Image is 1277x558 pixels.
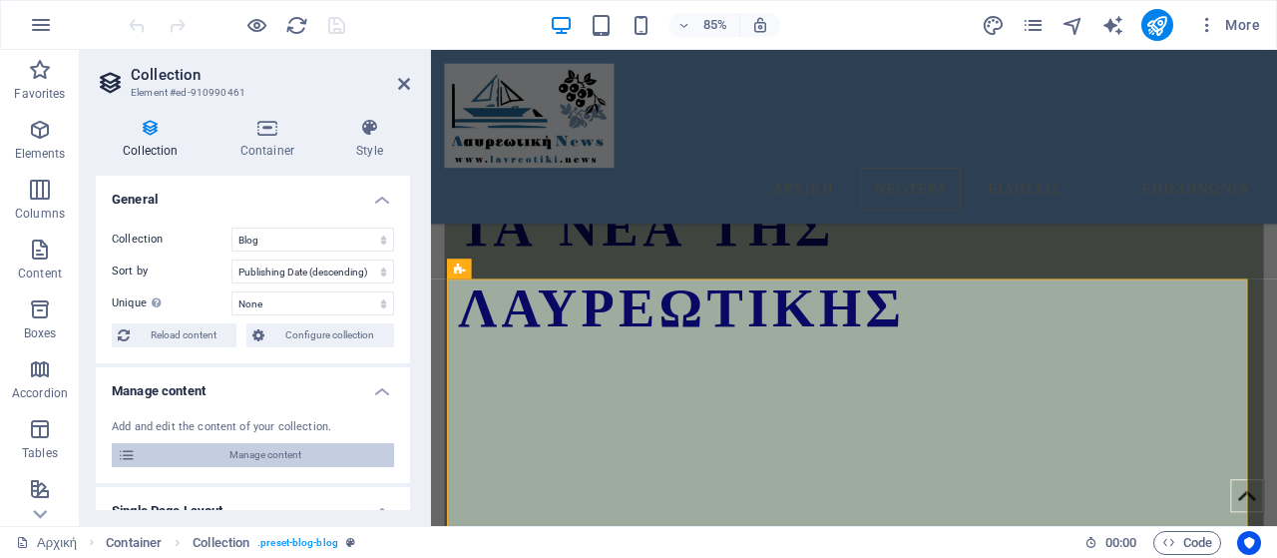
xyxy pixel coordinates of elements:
[699,13,731,37] h6: 85%
[106,531,355,555] nav: breadcrumb
[284,13,308,37] button: reload
[1062,14,1084,37] i: Navigator
[982,14,1005,37] i: Design (Ctrl+Alt+Y)
[32,156,964,357] a: ΤΑ ΝΕΑ τησ λαυρεωτικησ
[1119,535,1122,550] span: :
[346,537,355,548] i: This element is a customizable preset
[14,86,65,102] p: Favorites
[15,206,65,222] p: Columns
[1062,13,1085,37] button: navigator
[12,385,68,401] p: Accordion
[1237,531,1261,555] button: Usercentrics
[1197,15,1260,35] span: More
[112,419,394,436] div: Add and edit the content of your collection.
[1105,531,1136,555] span: 00 00
[244,13,268,37] button: Click here to leave preview mode and continue editing
[106,531,162,555] span: Click to select. Double-click to edit
[1101,13,1125,37] button: text_generator
[112,443,394,467] button: Manage content
[1189,9,1268,41] button: More
[112,260,231,283] label: Sort by
[669,13,740,37] button: 85%
[131,84,370,102] h3: Element #ed-910990461
[1022,14,1045,37] i: Pages (Ctrl+Alt+S)
[1022,13,1046,37] button: pages
[96,367,410,403] h4: Manage content
[112,323,236,347] button: Reload content
[257,531,338,555] span: . preset-blog-blog
[22,445,58,461] p: Tables
[1101,14,1124,37] i: AI Writer
[112,228,231,252] label: Collection
[982,13,1006,37] button: design
[329,118,410,160] h4: Style
[16,531,77,555] a: Click to cancel selection. Double-click to open Pages
[131,66,410,84] h2: Collection
[112,291,231,315] label: Unique
[1084,531,1137,555] h6: Session time
[1141,9,1173,41] button: publish
[1153,531,1221,555] button: Code
[96,176,410,212] h4: General
[1145,14,1168,37] i: Publish
[285,14,308,37] i: Reload page
[18,266,62,281] p: Content
[193,531,249,555] span: Click to select. Double-click to edit
[246,323,394,347] button: Configure collection
[270,323,388,347] span: Configure collection
[1162,531,1212,555] span: Code
[96,487,410,523] h4: Single Page Layout
[15,146,66,162] p: Elements
[96,118,213,160] h4: Collection
[751,16,769,34] i: On resize automatically adjust zoom level to fit chosen device.
[142,443,388,467] span: Manage content
[24,325,57,341] p: Boxes
[136,323,230,347] span: Reload content
[213,118,329,160] h4: Container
